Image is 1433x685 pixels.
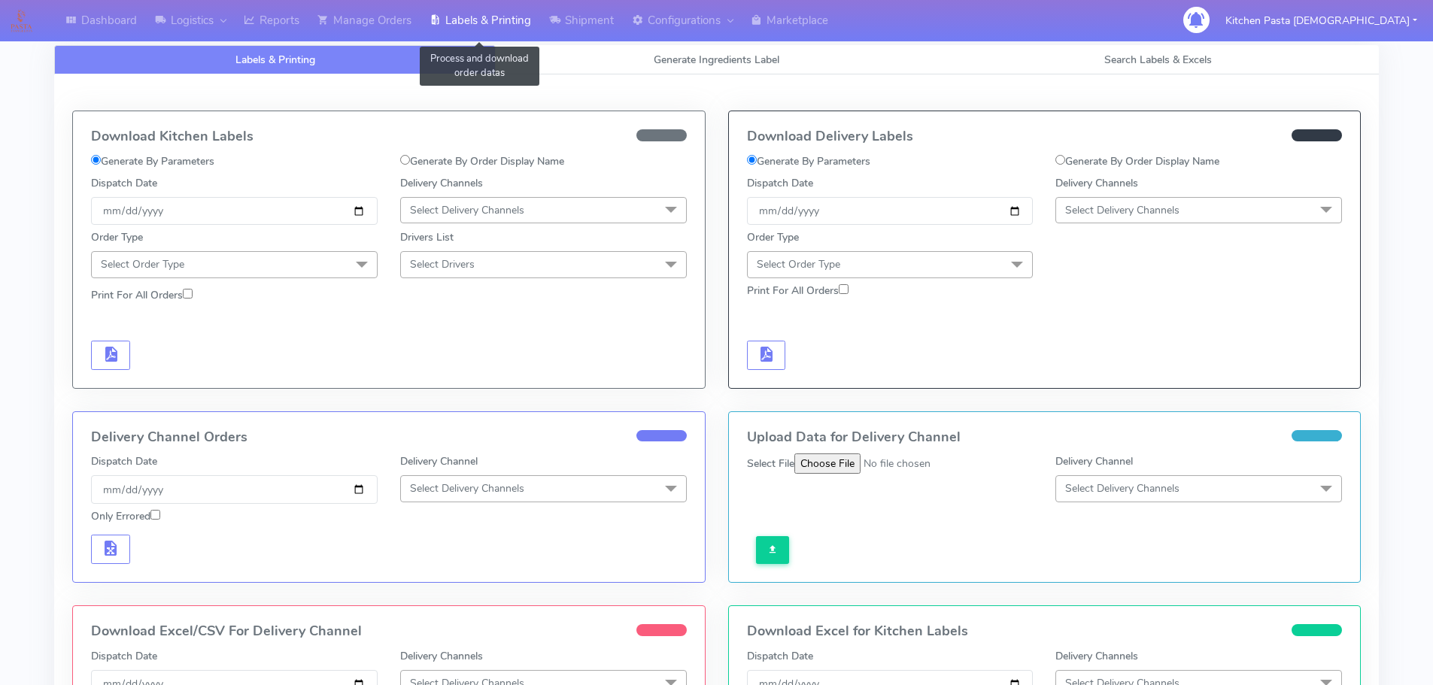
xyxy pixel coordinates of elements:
input: Generate By Parameters [91,155,101,165]
input: Generate By Order Display Name [400,155,410,165]
label: Order Type [747,229,799,245]
label: Generate By Parameters [747,153,870,169]
span: Select Order Type [757,257,840,271]
span: Select Delivery Channels [410,481,524,496]
input: Print For All Orders [839,284,849,294]
label: Generate By Order Display Name [400,153,564,169]
span: Select Delivery Channels [410,203,524,217]
label: Delivery Channel [400,453,478,469]
h4: Upload Data for Delivery Channel [747,430,1343,445]
span: Search Labels & Excels [1104,53,1212,67]
span: Select Delivery Channels [1065,203,1179,217]
label: Dispatch Date [747,648,813,664]
label: Print For All Orders [91,287,193,303]
label: Print For All Orders [747,283,849,299]
label: Only Errored [91,508,160,524]
label: Dispatch Date [91,648,157,664]
label: Dispatch Date [747,175,813,191]
h4: Download Delivery Labels [747,129,1343,144]
span: Select Delivery Channels [1065,481,1179,496]
label: Drivers List [400,229,454,245]
label: Dispatch Date [91,453,157,469]
label: Order Type [91,229,143,245]
input: Only Errored [150,510,160,520]
h4: Download Excel for Kitchen Labels [747,624,1343,639]
label: Generate By Order Display Name [1055,153,1219,169]
label: Delivery Channels [400,648,483,664]
span: Labels & Printing [235,53,315,67]
h4: Delivery Channel Orders [91,430,687,445]
ul: Tabs [54,45,1379,74]
h4: Download Excel/CSV For Delivery Channel [91,624,687,639]
label: Delivery Channels [400,175,483,191]
label: Delivery Channels [1055,175,1138,191]
button: Kitchen Pasta [DEMOGRAPHIC_DATA] [1214,5,1428,36]
label: Delivery Channels [1055,648,1138,664]
span: Select Order Type [101,257,184,271]
label: Select File [747,456,794,471]
label: Dispatch Date [91,175,157,191]
label: Delivery Channel [1055,453,1133,469]
input: Generate By Order Display Name [1055,155,1065,165]
span: Select Drivers [410,257,475,271]
span: Generate Ingredients Label [654,53,779,67]
input: Generate By Parameters [747,155,757,165]
h4: Download Kitchen Labels [91,129,687,144]
input: Print For All Orders [183,289,193,299]
label: Generate By Parameters [91,153,214,169]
